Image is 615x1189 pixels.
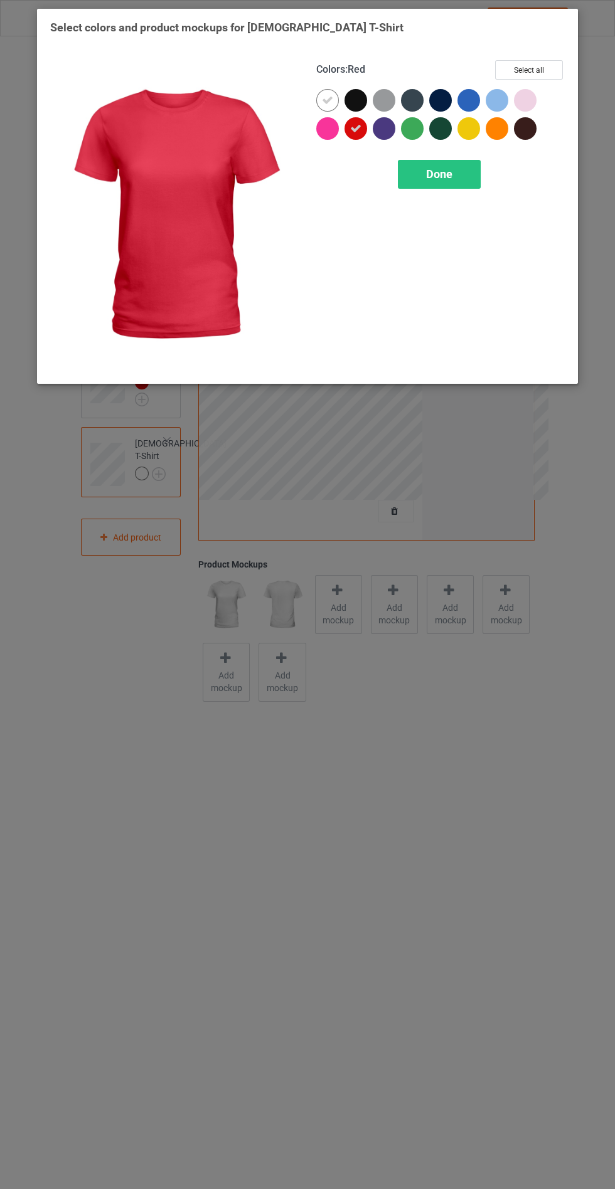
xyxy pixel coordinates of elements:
[426,167,452,181] span: Done
[316,63,345,75] span: Colors
[348,63,365,75] span: Red
[316,63,365,77] h4: :
[50,60,299,371] img: regular.jpg
[495,60,563,80] button: Select all
[50,21,404,34] span: Select colors and product mockups for [DEMOGRAPHIC_DATA] T-Shirt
